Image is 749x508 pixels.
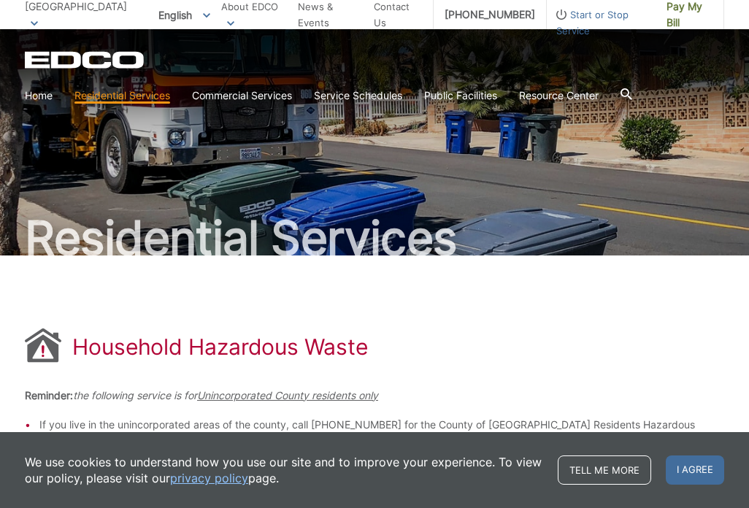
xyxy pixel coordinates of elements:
[25,88,53,104] a: Home
[25,389,73,401] strong: Reminder:
[39,417,724,449] li: If you live in the unincorporated areas of the county, call [PHONE_NUMBER] for the County of [GEO...
[558,455,651,485] a: Tell me more
[519,88,599,104] a: Resource Center
[25,454,543,486] p: We use cookies to understand how you use our site and to improve your experience. To view our pol...
[666,455,724,485] span: I agree
[192,88,292,104] a: Commercial Services
[73,389,378,401] em: the following service is for
[74,88,170,104] a: Residential Services
[314,88,402,104] a: Service Schedules
[25,51,146,69] a: EDCD logo. Return to the homepage.
[147,3,221,27] span: English
[197,389,378,401] u: Unincorporated County residents only
[170,470,248,486] a: privacy policy
[25,215,724,261] h2: Residential Services
[72,334,368,360] h1: Household Hazardous Waste
[424,88,497,104] a: Public Facilities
